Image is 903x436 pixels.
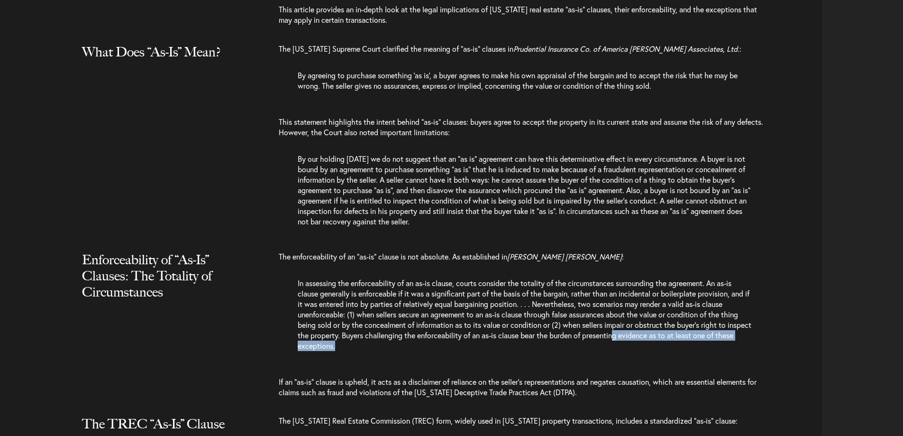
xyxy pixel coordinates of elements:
[279,367,767,407] p: If an “as-is” clause is upheld, it acts as a disclaimer of reliance on the seller’s representatio...
[298,70,752,101] p: By agreeing to purchase something ‘as is’, a buyer agrees to make his own appraisal of the bargai...
[298,154,752,236] p: By our holding [DATE] we do not suggest that an “as is” agreement can have this determinative eff...
[507,251,622,261] em: [PERSON_NAME] [PERSON_NAME]
[279,416,767,436] p: The [US_STATE] Real Estate Commission (TREC) form, widely used in [US_STATE] property transaction...
[279,44,767,64] p: The [US_STATE] Supreme Court clarified the meaning of “as-is” clauses in :
[298,278,752,361] p: In assessing the enforceability of an as-is clause, courts consider the totality of the circumsta...
[82,251,253,319] h2: Enforceability of “As-Is” Clauses: The Totality of Circumstances
[82,44,253,79] h2: What Does “As-Is” Mean?
[279,107,767,147] p: This statement highlights the intent behind “as-is” clauses: buyers agree to accept the property ...
[513,44,739,54] em: Prudential Insurance Co. of America [PERSON_NAME] Associates, Ltd.
[279,251,767,271] p: The enforceability of an “as-is” clause is not absolute. As established in :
